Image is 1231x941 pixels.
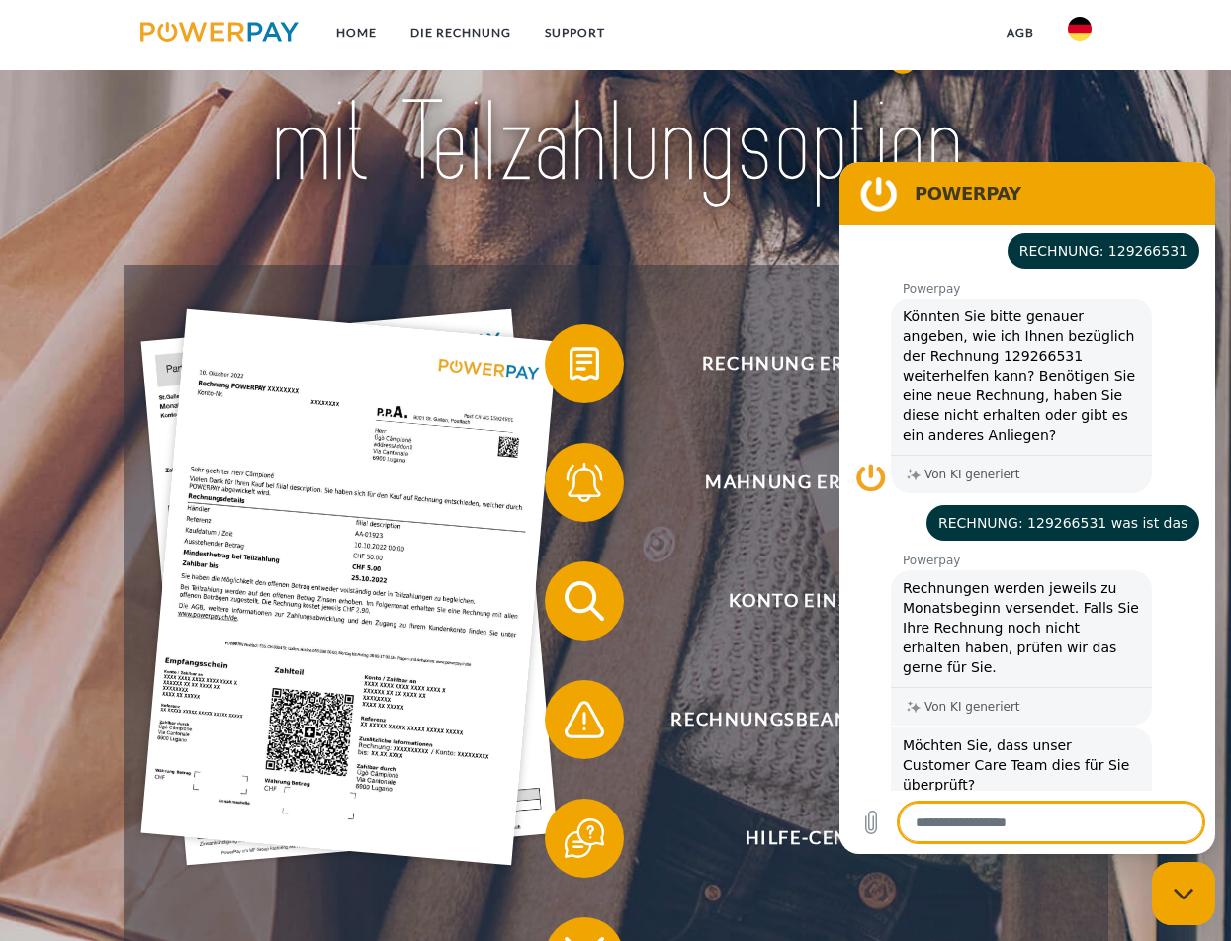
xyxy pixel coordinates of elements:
button: Rechnung erhalten? [545,324,1059,403]
img: qb_bill.svg [560,339,609,388]
img: qb_help.svg [560,813,609,863]
span: Rechnung erhalten? [573,324,1058,403]
span: Hilfe-Center [573,799,1058,878]
button: Konto einsehen [545,561,1059,641]
span: Rechnungsbeanstandung [573,680,1058,759]
img: logo-powerpay.svg [140,22,300,42]
iframe: Messaging-Fenster [839,162,1215,854]
a: DIE RECHNUNG [394,15,528,50]
button: Rechnungsbeanstandung [545,680,1059,759]
a: SUPPORT [528,15,622,50]
a: agb [990,15,1051,50]
span: Mahnung erhalten? [573,443,1058,522]
button: Mahnung erhalten? [545,443,1059,522]
iframe: Schaltfläche zum Öffnen des Messaging-Fensters; Konversation läuft [1152,862,1215,925]
button: Hilfe-Center [545,799,1059,878]
span: Konto einsehen [573,561,1058,641]
img: qb_bell.svg [560,458,609,507]
img: qb_warning.svg [560,695,609,744]
img: qb_search.svg [560,576,609,626]
a: Home [319,15,394,50]
img: de [1068,17,1092,41]
img: single_invoice_powerpay_de.jpg [140,309,557,866]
